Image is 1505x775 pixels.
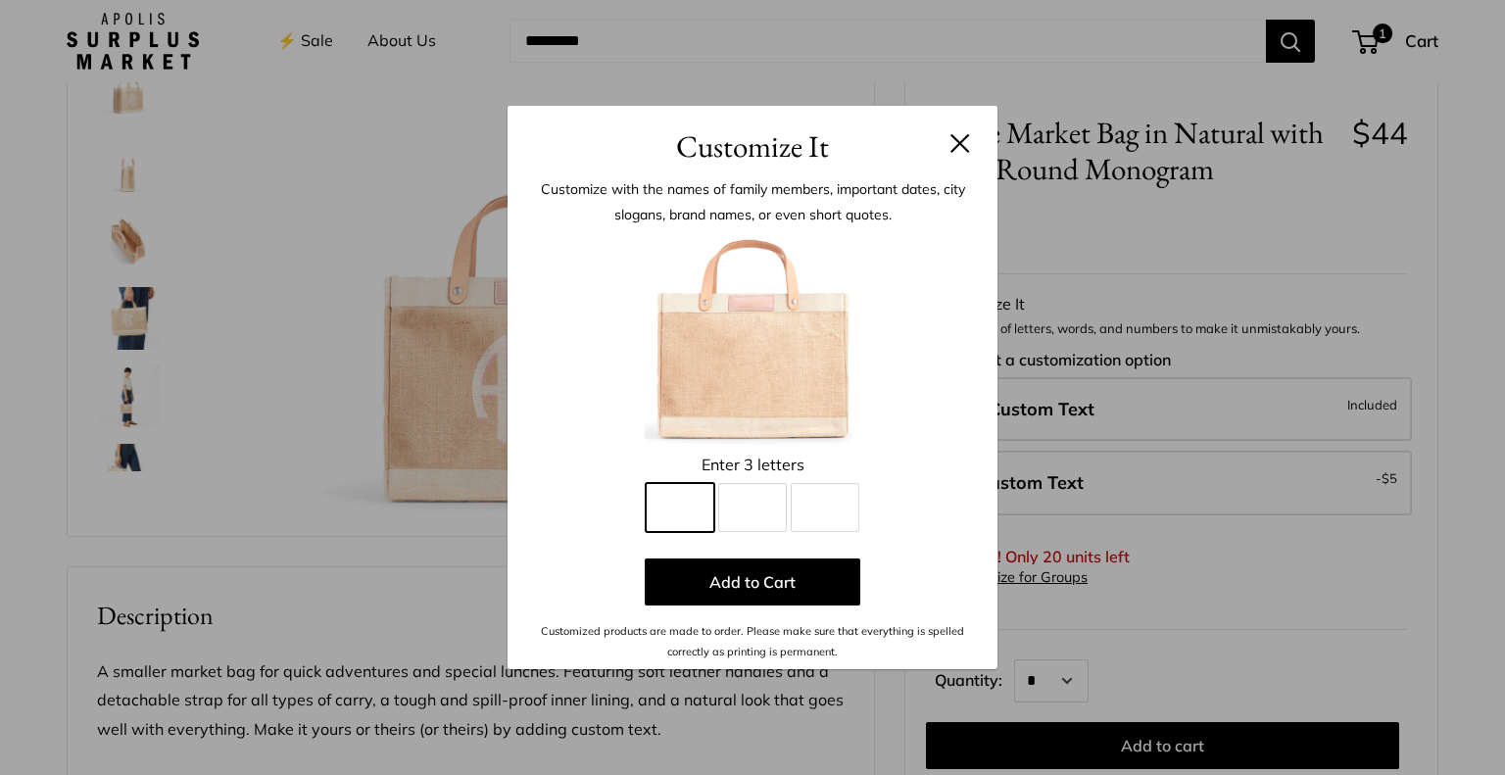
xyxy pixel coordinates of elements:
[537,621,968,661] p: Customized products are made to order. Please make sure that everything is spelled correctly as p...
[537,451,968,480] div: Enter 3 letters
[537,176,968,227] p: Customize with the names of family members, important dates, city slogans, brand names, or even s...
[645,232,860,448] img: Petite_Pink_Round_Monogram_Customizer.001.jpeg
[537,123,968,170] h3: Customize It
[645,558,860,605] button: Add to Cart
